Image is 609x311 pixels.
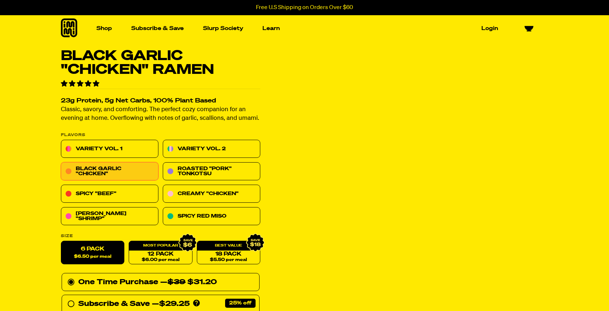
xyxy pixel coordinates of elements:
[61,81,101,87] span: 4.76 stars
[167,279,217,286] span: $31.20
[256,4,353,11] p: Free U.S Shipping on Orders Over $60
[478,23,501,34] a: Login
[94,23,115,34] a: Shop
[61,133,260,137] p: Flavors
[61,241,124,265] label: 6 Pack
[129,241,192,265] a: 12 Pack$6.00 per meal
[160,277,217,288] div: —
[128,23,187,34] a: Subscribe & Save
[159,301,190,308] span: $29.25
[163,207,260,226] a: Spicy Red Miso
[163,185,260,203] a: Creamy "Chicken"
[61,163,158,181] a: Black Garlic "Chicken"
[67,277,254,288] div: One Time Purchase
[61,49,260,77] h1: Black Garlic "Chicken" Ramen
[61,207,158,226] a: [PERSON_NAME] "Shrimp"
[163,140,260,158] a: Variety Vol. 2
[142,258,179,262] span: $6.00 per meal
[200,23,246,34] a: Slurp Society
[78,298,150,310] div: Subscribe & Save
[61,185,158,203] a: Spicy "Beef"
[163,163,260,181] a: Roasted "Pork" Tonkotsu
[210,258,247,262] span: $5.50 per meal
[74,255,111,259] span: $6.50 per meal
[152,298,190,310] div: —
[61,98,260,104] h2: 23g Protein, 5g Net Carbs, 100% Plant Based
[197,241,260,265] a: 18 Pack$5.50 per meal
[61,140,158,158] a: Variety Vol. 1
[167,279,186,286] del: $39
[61,234,260,238] label: Size
[260,23,283,34] a: Learn
[94,15,501,42] nav: Main navigation
[61,106,260,123] p: Classic, savory, and comforting. The perfect cozy companion for an evening at home. Overflowing w...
